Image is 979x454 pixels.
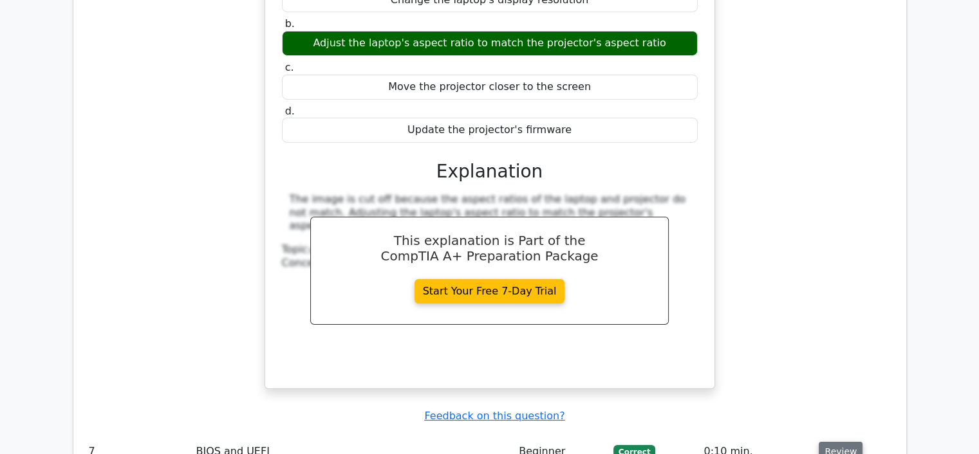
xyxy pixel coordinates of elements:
[282,257,698,270] div: Concept:
[424,410,564,422] a: Feedback on this question?
[285,105,295,117] span: d.
[282,75,698,100] div: Move the projector closer to the screen
[282,243,698,257] div: Topic:
[285,61,294,73] span: c.
[282,118,698,143] div: Update the projector's firmware
[415,279,565,304] a: Start Your Free 7-Day Trial
[290,193,690,233] div: The image is cut off because the aspect ratios of the laptop and projector do not match. Adjustin...
[282,31,698,56] div: Adjust the laptop's aspect ratio to match the projector's aspect ratio
[285,17,295,30] span: b.
[290,161,690,183] h3: Explanation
